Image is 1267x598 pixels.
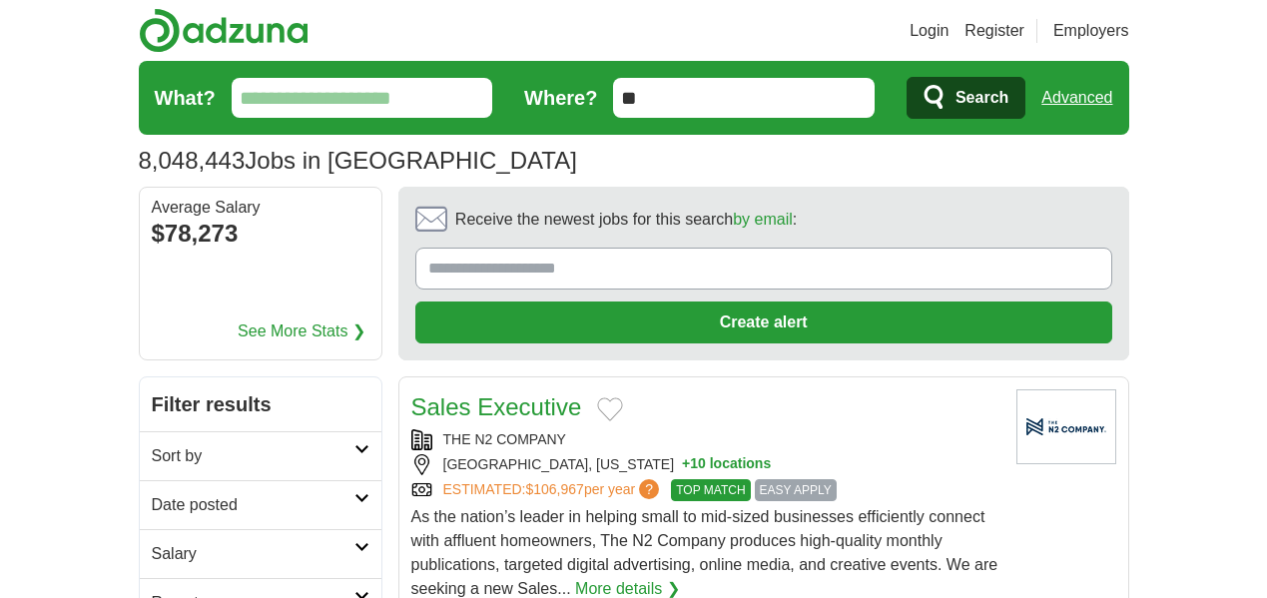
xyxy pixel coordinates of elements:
span: 8,048,443 [139,143,246,179]
div: [GEOGRAPHIC_DATA], [US_STATE] [411,454,1000,475]
a: Sales Executive [411,393,582,420]
button: Search [907,77,1025,119]
span: EASY APPLY [755,479,837,501]
span: TOP MATCH [671,479,750,501]
a: ESTIMATED:$106,967per year? [443,479,664,501]
h2: Date posted [152,493,354,517]
button: +10 locations [682,454,771,475]
img: Adzuna logo [139,8,309,53]
label: What? [155,83,216,113]
a: Sort by [140,431,381,480]
span: As the nation’s leader in helping small to mid-sized businesses efficiently connect with affluent... [411,508,998,597]
a: Date posted [140,480,381,529]
div: THE N2 COMPANY [411,429,1000,450]
a: Register [964,19,1024,43]
a: Login [910,19,949,43]
h2: Filter results [140,377,381,431]
label: Where? [524,83,597,113]
h2: Sort by [152,444,354,468]
span: Search [955,78,1008,118]
a: Advanced [1041,78,1112,118]
div: $78,273 [152,216,369,252]
a: Salary [140,529,381,578]
button: Add to favorite jobs [597,397,623,421]
button: Create alert [415,301,1112,343]
span: ? [639,479,659,499]
span: Receive the newest jobs for this search : [455,208,797,232]
span: + [682,454,690,475]
a: Employers [1053,19,1129,43]
h1: Jobs in [GEOGRAPHIC_DATA] [139,147,577,174]
div: Average Salary [152,200,369,216]
h2: Salary [152,542,354,566]
a: by email [733,211,793,228]
a: See More Stats ❯ [238,319,365,343]
span: $106,967 [525,481,583,497]
img: Company logo [1016,389,1116,464]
